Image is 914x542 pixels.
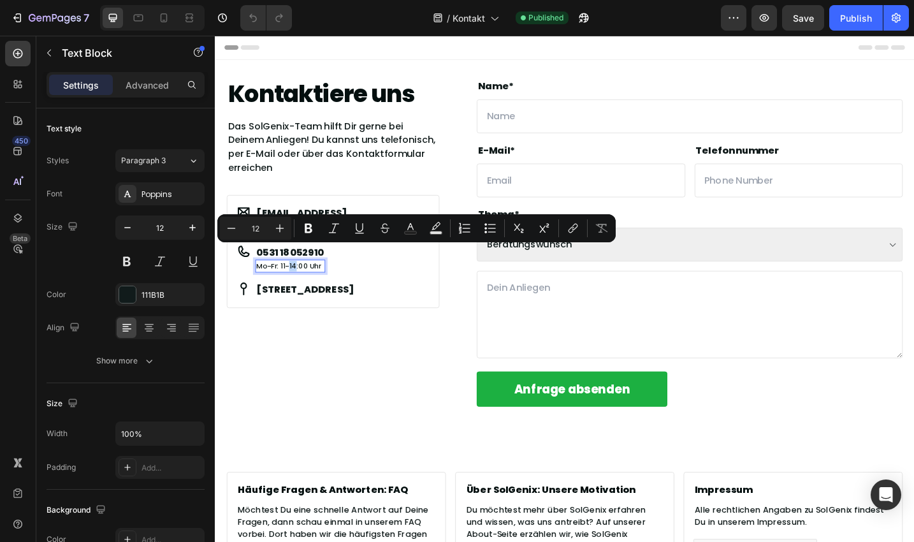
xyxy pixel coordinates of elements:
p: Advanced [126,78,169,92]
iframe: Design area [215,36,914,542]
div: Background [47,502,108,519]
p: 7 [83,10,89,26]
p: Name* [287,48,751,63]
div: Size [47,395,80,413]
span: / [447,11,450,25]
button: 7 [5,5,95,31]
span: Kontakt [453,11,485,25]
div: Align [47,319,82,337]
div: Show more [96,355,156,367]
p: E-Mail* [287,118,512,133]
div: Beta [10,233,31,244]
p: Häufige Fragen & Antworten: FAQ [25,489,240,504]
input: Name [286,70,752,106]
div: Undo/Redo [240,5,292,31]
div: Font [47,188,62,200]
p: Telefonnummer [526,118,751,133]
button: Paragraph 3 [115,149,205,172]
div: Publish [840,11,872,25]
div: Color [47,289,66,300]
span: Paragraph 3 [121,155,166,166]
span: Save [793,13,814,24]
input: Auto [116,422,204,445]
input: Email [286,140,514,177]
div: Padding [47,462,76,473]
div: Styles [47,155,69,166]
div: 111B1B [141,289,201,301]
span: Published [528,12,563,24]
input: Phone Number [525,140,752,177]
div: 450 [12,136,31,146]
div: Add... [141,462,201,474]
p: Über SolGenix: Unsere Motivation [275,489,490,504]
button: Publish [829,5,883,31]
p: Thema* [287,188,751,203]
div: Open Intercom Messenger [871,480,901,510]
button: Anfrage absenden [286,367,495,406]
p: Alle rechtlichen Angaben zu SolGenix findest Du in unserem Impressum. [525,512,740,539]
div: Size [47,219,80,236]
div: Width [47,428,68,439]
p: Impressum [525,489,740,504]
button: Save [782,5,824,31]
div: Anfrage absenden [327,378,454,395]
button: Show more [47,349,205,372]
p: Settings [63,78,99,92]
div: Text style [47,123,82,135]
div: Poppins [141,189,201,200]
p: Text Block [62,45,170,61]
div: Editor contextual toolbar [217,214,616,242]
